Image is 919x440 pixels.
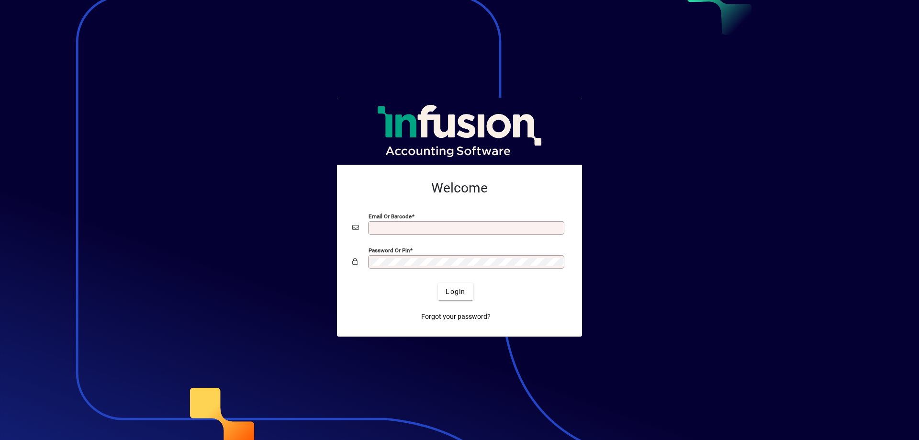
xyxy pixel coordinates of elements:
[352,180,567,196] h2: Welcome
[446,287,465,297] span: Login
[369,247,410,254] mat-label: Password or Pin
[421,312,491,322] span: Forgot your password?
[369,213,412,220] mat-label: Email or Barcode
[417,308,494,325] a: Forgot your password?
[438,283,473,300] button: Login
